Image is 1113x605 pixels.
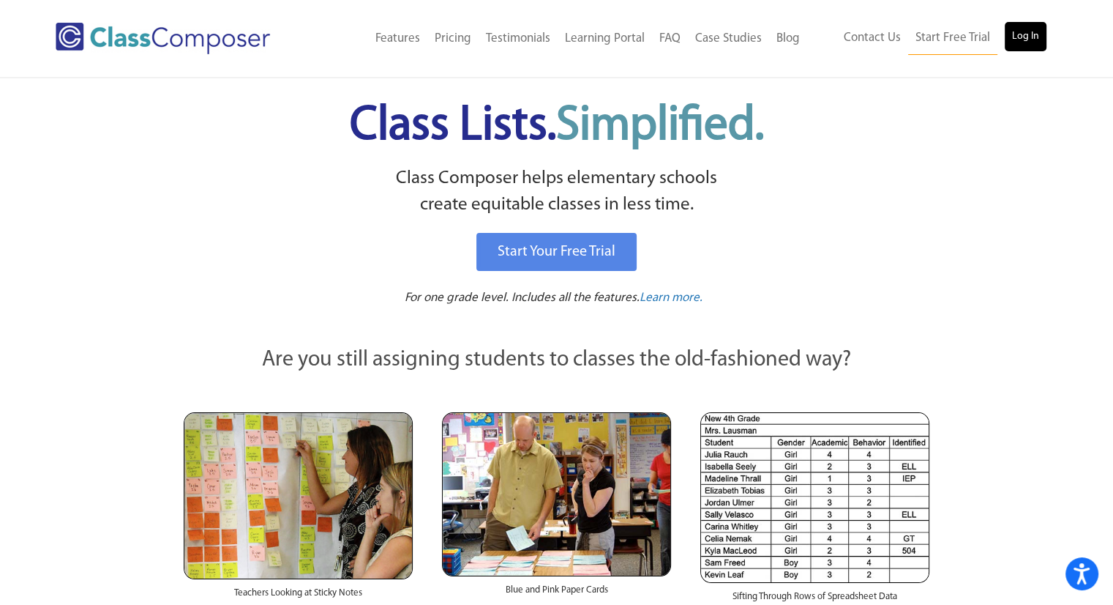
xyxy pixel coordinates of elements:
[181,166,932,219] p: Class Composer helps elementary schools create equitable classes in less time.
[688,23,769,55] a: Case Studies
[908,22,997,55] a: Start Free Trial
[498,245,615,259] span: Start Your Free Trial
[184,412,413,579] img: Teachers Looking at Sticky Notes
[405,292,640,304] span: For one grade level. Includes all the features.
[350,103,764,150] span: Class Lists.
[640,289,702,308] a: Learn more.
[700,412,929,583] img: Spreadsheets
[442,412,671,576] img: Blue and Pink Paper Cards
[836,22,908,54] a: Contact Us
[56,23,270,54] img: Class Composer
[427,23,479,55] a: Pricing
[317,23,806,55] nav: Header Menu
[807,22,1046,55] nav: Header Menu
[640,292,702,304] span: Learn more.
[479,23,558,55] a: Testimonials
[184,344,930,376] p: Are you still assigning students to classes the old-fashioned way?
[556,103,764,150] span: Simplified.
[652,23,688,55] a: FAQ
[1005,22,1046,51] a: Log In
[558,23,652,55] a: Learning Portal
[368,23,427,55] a: Features
[769,23,807,55] a: Blog
[476,233,637,271] a: Start Your Free Trial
